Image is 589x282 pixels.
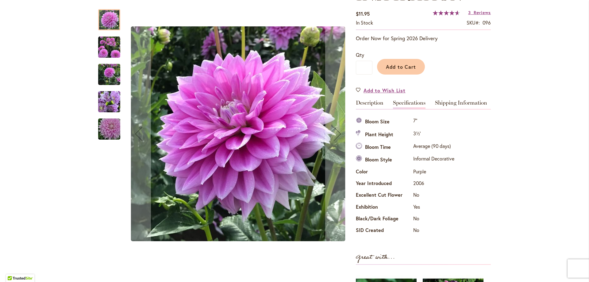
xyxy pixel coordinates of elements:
span: Qty [356,52,364,58]
th: Excellent Cut Flower [356,190,412,202]
div: Availability [356,19,373,26]
button: Next [325,3,350,265]
td: Yes [412,202,456,213]
td: No [412,225,456,237]
img: Ferncliff Inspiration [131,26,345,241]
span: Reviews [474,10,491,15]
div: Detailed Product Info [356,100,491,237]
th: Bloom Time [356,141,412,154]
span: $11.95 [356,10,370,17]
div: Ferncliff Inspiration [126,3,350,265]
div: 096 [483,19,491,26]
strong: Great with... [356,252,395,262]
img: Ferncliff Inspiration [98,36,120,58]
div: Product Images [126,3,378,265]
td: No [412,214,456,225]
iframe: Launch Accessibility Center [5,260,22,277]
span: 3 [468,10,471,15]
th: Plant Height [356,128,412,141]
span: In stock [356,19,373,26]
button: Add to Cart [377,59,425,75]
a: Shipping Information [435,100,487,109]
a: Add to Wish List [356,87,406,94]
img: Ferncliff Inspiration [98,60,120,89]
img: Ferncliff Inspiration [98,87,120,117]
th: Bloom Size [356,116,412,128]
div: Ferncliff Inspiration [98,30,126,58]
img: Ferncliff Inspiration [87,114,131,144]
a: Description [356,100,383,109]
div: Ferncliff Inspiration [98,3,126,30]
div: Ferncliff Inspiration [98,58,126,85]
a: 3 Reviews [468,10,491,15]
td: Informal Decorative [412,154,456,166]
span: Add to Cart [386,64,416,70]
p: Order Now for Spring 2026 Delivery [356,35,491,42]
th: Year Introduced [356,178,412,190]
span: Add to Wish List [364,87,406,94]
th: Bloom Style [356,154,412,166]
td: Purple [412,166,456,178]
div: Ferncliff Inspiration [98,112,120,140]
td: 3½' [412,128,456,141]
td: No [412,190,456,202]
a: Specifications [393,100,425,109]
th: Exhibition [356,202,412,213]
td: 7" [412,116,456,128]
td: Average (90 days) [412,141,456,154]
div: 93% [433,10,460,15]
strong: SKU [467,19,480,26]
th: SID Created [356,225,412,237]
div: Ferncliff InspirationFerncliff InspirationFerncliff Inspiration [126,3,350,265]
button: Previous [126,3,151,265]
th: Black/Dark Foliage [356,214,412,225]
div: Ferncliff Inspiration [98,85,126,112]
th: Color [356,166,412,178]
td: 2006 [412,178,456,190]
